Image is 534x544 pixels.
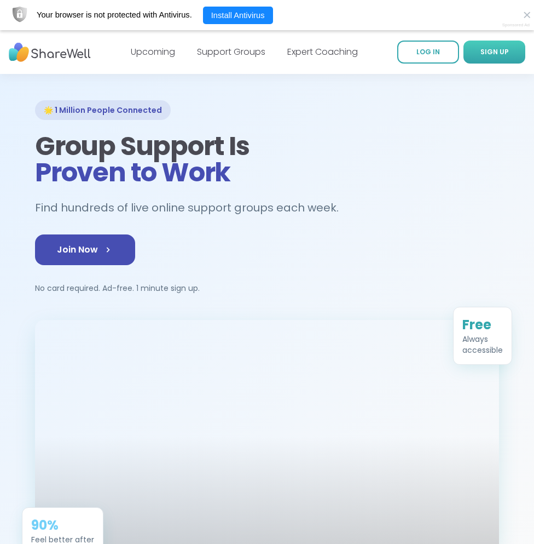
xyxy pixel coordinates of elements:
[57,243,113,256] span: Join Now
[9,37,91,67] img: ShareWell Nav Logo
[35,199,350,217] h2: Find hundreds of live online support groups each week.
[397,41,459,64] a: LOG IN
[462,333,503,355] div: Always accessible
[31,516,94,534] div: 90%
[131,45,175,58] a: Upcoming
[35,283,499,294] p: No card required. Ad-free. 1 minute sign up.
[416,47,440,56] span: LOG IN
[35,133,499,186] h1: Group Support Is
[480,47,509,56] span: SIGN UP
[35,100,171,120] div: 🌟 1 Million People Connected
[197,45,265,58] a: Support Groups
[35,154,230,191] span: Proven to Work
[463,41,525,64] a: SIGN UP
[287,45,358,58] a: Expert Coaching
[35,234,135,265] a: Join Now
[462,316,503,333] div: Free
